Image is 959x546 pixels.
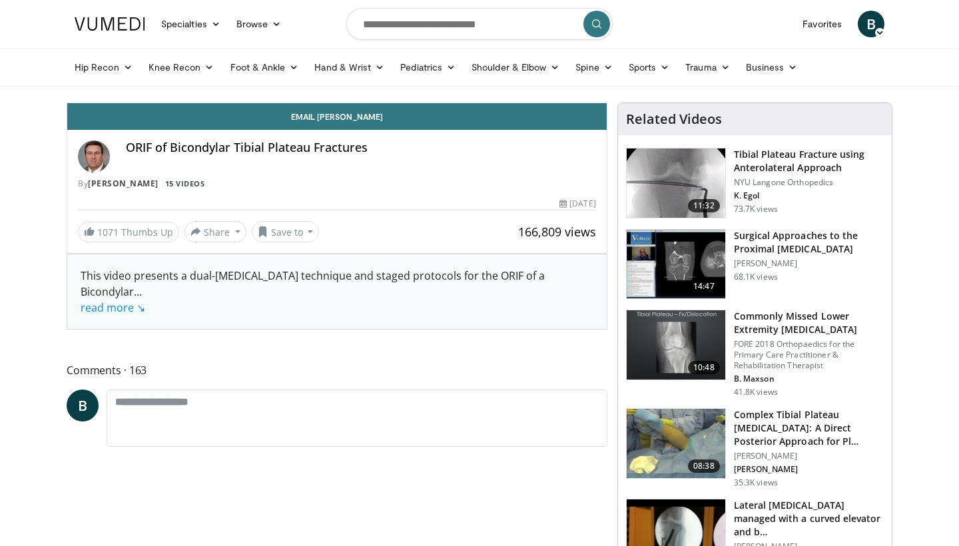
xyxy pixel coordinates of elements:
[88,178,159,189] a: [PERSON_NAME]
[252,221,320,242] button: Save to
[67,103,607,130] a: Email [PERSON_NAME]
[627,148,725,218] img: 9nZFQMepuQiumqNn4xMDoxOjBzMTt2bJ.150x105_q85_crop-smart_upscale.jpg
[627,230,725,299] img: DA_UIUPltOAJ8wcH4xMDoxOjB1O8AjAz.150x105_q85_crop-smart_upscale.jpg
[141,54,222,81] a: Knee Recon
[734,229,884,256] h3: Surgical Approaches to the Proximal [MEDICAL_DATA]
[67,362,607,379] span: Comments 163
[734,464,884,475] p: [PERSON_NAME]
[67,54,141,81] a: Hip Recon
[75,17,145,31] img: VuMedi Logo
[306,54,392,81] a: Hand & Wrist
[184,221,246,242] button: Share
[160,178,209,189] a: 15 Videos
[734,499,884,539] h3: Lateral [MEDICAL_DATA] managed with a curved elevator and b…
[78,178,596,190] div: By
[222,54,307,81] a: Foot & Ankle
[734,477,778,488] p: 35.3K views
[559,198,595,210] div: [DATE]
[734,148,884,174] h3: Tibial Plateau Fracture using Anterolateral Approach
[81,268,593,316] div: This video presents a dual-[MEDICAL_DATA] technique and staged protocols for the ORIF of a Bicond...
[626,408,884,488] a: 08:38 Complex Tibial Plateau [MEDICAL_DATA]: A Direct Posterior Approach for Pl… [PERSON_NAME] [P...
[734,451,884,461] p: [PERSON_NAME]
[67,390,99,421] a: B
[734,408,884,448] h3: Complex Tibial Plateau [MEDICAL_DATA]: A Direct Posterior Approach for Pl…
[626,111,722,127] h4: Related Videos
[738,54,806,81] a: Business
[734,272,778,282] p: 68.1K views
[626,229,884,300] a: 14:47 Surgical Approaches to the Proximal [MEDICAL_DATA] [PERSON_NAME] 68.1K views
[346,8,613,40] input: Search topics, interventions
[688,199,720,212] span: 11:32
[734,339,884,371] p: FORE 2018 Orthopaedics for the Primary Care Practitioner & Rehabilitation Therapist
[677,54,738,81] a: Trauma
[858,11,884,37] a: B
[392,54,464,81] a: Pediatrics
[153,11,228,37] a: Specialties
[626,310,884,398] a: 10:48 Commonly Missed Lower Extremity [MEDICAL_DATA] FORE 2018 Orthopaedics for the Primary Care ...
[627,310,725,380] img: 4aa379b6-386c-4fb5-93ee-de5617843a87.150x105_q85_crop-smart_upscale.jpg
[626,148,884,218] a: 11:32 Tibial Plateau Fracture using Anterolateral Approach NYU Langone Orthopedics K. Egol 73.7K ...
[464,54,567,81] a: Shoulder & Elbow
[518,224,596,240] span: 166,809 views
[795,11,850,37] a: Favorites
[734,374,884,384] p: B. Maxson
[734,177,884,188] p: NYU Langone Orthopedics
[621,54,678,81] a: Sports
[228,11,290,37] a: Browse
[688,459,720,473] span: 08:38
[567,54,620,81] a: Spine
[78,140,110,172] img: Avatar
[688,280,720,293] span: 14:47
[97,226,119,238] span: 1071
[734,204,778,214] p: 73.7K views
[81,300,145,315] a: read more ↘
[734,387,778,398] p: 41.8K views
[126,140,596,155] h4: ORIF of Bicondylar Tibial Plateau Fractures
[78,222,179,242] a: 1071 Thumbs Up
[734,190,884,201] p: K. Egol
[734,310,884,336] h3: Commonly Missed Lower Extremity [MEDICAL_DATA]
[627,409,725,478] img: a3c47f0e-2ae2-4b3a-bf8e-14343b886af9.150x105_q85_crop-smart_upscale.jpg
[734,258,884,269] p: [PERSON_NAME]
[688,361,720,374] span: 10:48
